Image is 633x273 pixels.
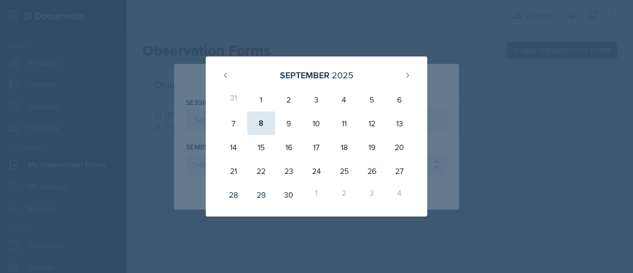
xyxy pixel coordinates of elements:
[330,111,358,135] div: 11
[330,159,358,183] div: 25
[358,183,386,207] div: 3
[275,135,303,159] div: 16
[386,111,413,135] div: 13
[358,88,386,111] div: 5
[220,135,247,159] div: 14
[330,135,358,159] div: 18
[275,159,303,183] div: 23
[386,88,413,111] div: 6
[247,135,275,159] div: 15
[220,88,247,111] div: 31
[358,111,386,135] div: 12
[247,111,275,135] div: 8
[275,183,303,207] div: 30
[303,135,330,159] div: 17
[386,159,413,183] div: 27
[247,183,275,207] div: 29
[386,135,413,159] div: 20
[220,183,247,207] div: 28
[280,68,329,82] div: September
[386,183,413,207] div: 4
[358,159,386,183] div: 26
[330,183,358,207] div: 2
[303,111,330,135] div: 10
[220,159,247,183] div: 21
[220,111,247,135] div: 7
[303,88,330,111] div: 3
[275,88,303,111] div: 2
[247,88,275,111] div: 1
[303,159,330,183] div: 24
[358,135,386,159] div: 19
[303,183,330,207] div: 1
[330,88,358,111] div: 4
[275,111,303,135] div: 9
[247,159,275,183] div: 22
[332,68,354,82] div: 2025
